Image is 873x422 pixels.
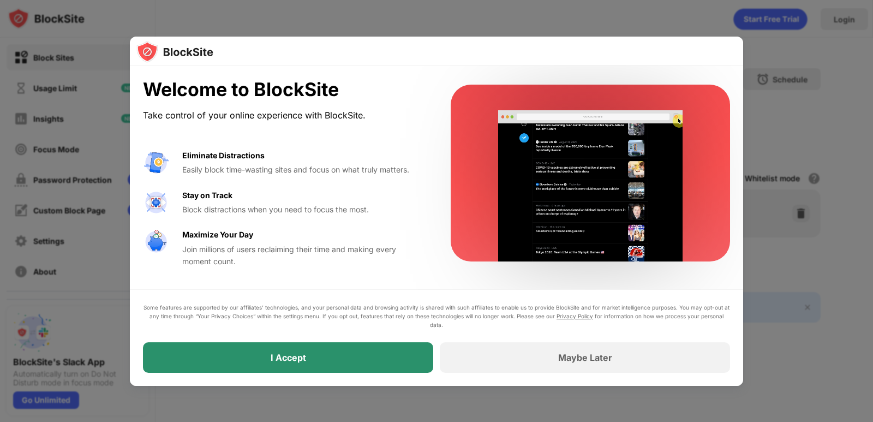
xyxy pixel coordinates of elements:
[182,189,232,201] div: Stay on Track
[182,150,265,162] div: Eliminate Distractions
[143,108,424,123] div: Take control of your online experience with BlockSite.
[182,243,424,268] div: Join millions of users reclaiming their time and making every moment count.
[143,189,169,216] img: value-focus.svg
[143,79,424,101] div: Welcome to BlockSite
[558,352,612,363] div: Maybe Later
[557,313,593,319] a: Privacy Policy
[143,150,169,176] img: value-avoid-distractions.svg
[143,229,169,255] img: value-safe-time.svg
[143,303,730,329] div: Some features are supported by our affiliates’ technologies, and your personal data and browsing ...
[182,229,253,241] div: Maximize Your Day
[271,352,306,363] div: I Accept
[182,164,424,176] div: Easily block time-wasting sites and focus on what truly matters.
[136,41,213,63] img: logo-blocksite.svg
[182,204,424,216] div: Block distractions when you need to focus the most.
